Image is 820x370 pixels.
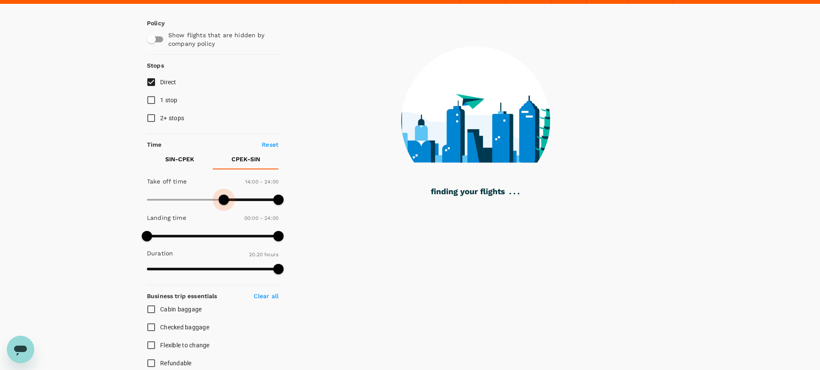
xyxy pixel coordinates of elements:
[147,62,164,69] strong: Stops
[147,140,162,149] p: Time
[160,342,210,349] span: Flexible to change
[249,252,278,258] span: 20.20 hours
[231,155,260,163] p: CPEK - SIN
[7,336,34,363] iframe: Button to launch messaging window
[160,306,202,313] span: Cabin baggage
[262,140,278,149] p: Reset
[168,31,272,48] p: Show flights that are hidden by company policy
[514,193,515,194] g: .
[147,19,155,27] p: Policy
[518,193,519,194] g: .
[431,189,505,196] g: finding your flights
[160,97,178,104] span: 1 stop
[160,324,209,331] span: Checked baggage
[160,360,192,367] span: Refundable
[254,292,278,300] p: Clear all
[147,177,187,186] p: Take off time
[244,215,278,221] span: 00:00 - 24:00
[510,193,511,194] g: .
[245,179,278,185] span: 14:00 - 24:00
[160,79,176,86] span: Direct
[165,155,194,163] p: SIN - CPEK
[147,213,186,222] p: Landing time
[147,249,173,258] p: Duration
[160,115,184,121] span: 2+ stops
[147,293,217,299] strong: Business trip essentials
